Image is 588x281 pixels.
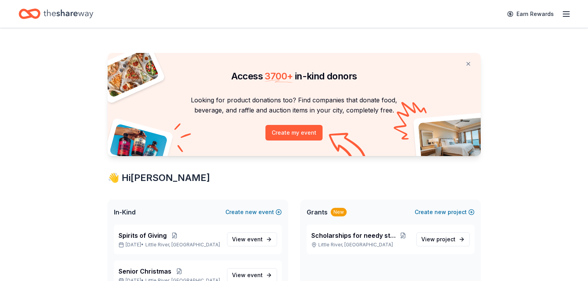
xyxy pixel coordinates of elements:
a: View project [416,232,470,246]
span: new [245,207,257,217]
span: In-Kind [114,207,136,217]
span: View [421,235,455,244]
a: View event [227,232,277,246]
span: Grants [307,207,328,217]
span: project [436,236,455,242]
span: Senior Christmas [119,267,171,276]
span: 3700 + [265,70,293,82]
span: Access in-kind donors [231,70,357,82]
p: Looking for product donations too? Find companies that donate food, beverage, and raffle and auct... [117,95,471,116]
img: Curvy arrow [329,133,368,162]
span: View [232,270,263,280]
button: Create my event [265,125,323,140]
span: event [247,236,263,242]
div: New [331,208,347,216]
a: Earn Rewards [503,7,558,21]
span: Little River, [GEOGRAPHIC_DATA] [145,242,220,248]
a: Home [19,5,93,23]
img: Pizza [99,48,159,98]
span: View [232,235,263,244]
p: Little River, [GEOGRAPHIC_DATA] [311,242,410,248]
button: Createnewproject [415,207,475,217]
p: [DATE] • [119,242,221,248]
div: 👋 Hi [PERSON_NAME] [108,172,481,184]
span: Spirits of Giving [119,231,167,240]
button: Createnewevent [225,207,282,217]
span: event [247,272,263,278]
span: new [434,207,446,217]
span: Scholarships for needy students [311,231,397,240]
